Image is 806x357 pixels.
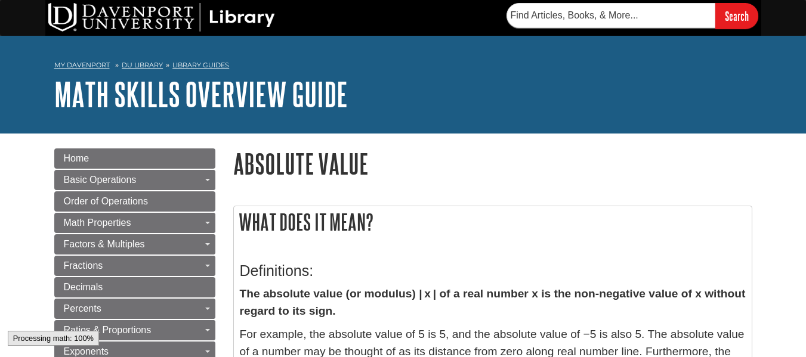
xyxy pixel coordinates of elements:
[64,175,137,185] span: Basic Operations
[64,153,89,163] span: Home
[48,3,275,32] img: DU Library
[54,170,215,190] a: Basic Operations
[240,287,746,317] strong: The absolute value (or modulus) | x | of a real number x is the non-negative value of x without r...
[715,3,758,29] input: Search
[54,299,215,319] a: Percents
[64,218,131,228] span: Math Properties
[64,239,145,249] span: Factors & Multiples
[54,191,215,212] a: Order of Operations
[64,325,152,335] span: Ratios & Proportions
[122,61,163,69] a: DU Library
[54,76,348,113] a: Math Skills Overview Guide
[234,206,752,238] h2: What does it mean?
[64,260,103,271] span: Fractions
[507,3,715,28] input: Find Articles, Books, & More...
[64,346,109,356] span: Exponents
[64,196,148,206] span: Order of Operations
[54,213,215,233] a: Math Properties
[64,303,101,313] span: Percents
[507,3,758,29] form: Searches DU Library's articles, books, and more
[8,331,99,346] div: Processing math: 100%
[240,262,746,280] h3: Definitions:
[64,282,103,292] span: Decimals
[54,60,110,70] a: My Davenport
[54,234,215,254] a: Factors & Multiples
[54,277,215,297] a: Decimals
[172,61,229,69] a: Library Guides
[54,320,215,340] a: Ratios & Proportions
[54,256,215,276] a: Fractions
[233,148,752,179] h1: Absolute Value
[54,57,752,76] nav: breadcrumb
[54,148,215,169] a: Home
